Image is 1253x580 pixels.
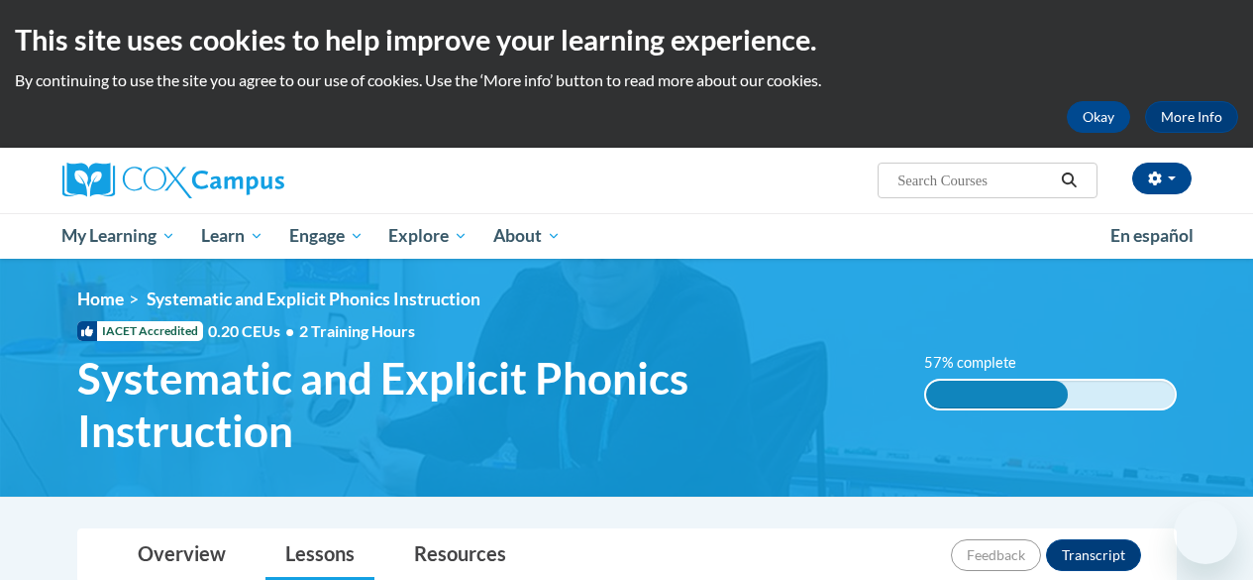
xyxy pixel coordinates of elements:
[285,321,294,340] span: •
[1132,163,1192,194] button: Account Settings
[375,213,480,259] a: Explore
[50,213,189,259] a: My Learning
[276,213,376,259] a: Engage
[1054,169,1084,192] button: Search
[77,352,894,457] span: Systematic and Explicit Phonics Instruction
[388,224,468,248] span: Explore
[201,224,263,248] span: Learn
[895,169,1054,192] input: Search Courses
[926,381,1068,408] div: 57% complete
[62,163,284,198] img: Cox Campus
[147,289,480,309] span: Systematic and Explicit Phonics Instruction
[951,539,1041,571] button: Feedback
[15,20,1238,59] h2: This site uses cookies to help improve your learning experience.
[62,163,419,198] a: Cox Campus
[15,69,1238,91] p: By continuing to use the site you agree to our use of cookies. Use the ‘More info’ button to read...
[1174,501,1237,564] iframe: Button to launch messaging window
[924,352,1038,374] label: 57% complete
[77,321,203,341] span: IACET Accredited
[480,213,574,259] a: About
[208,320,299,342] span: 0.20 CEUs
[48,213,1206,259] div: Main menu
[61,224,175,248] span: My Learning
[1145,101,1238,133] a: More Info
[188,213,276,259] a: Learn
[299,321,415,340] span: 2 Training Hours
[1110,225,1194,246] span: En español
[493,224,561,248] span: About
[289,224,364,248] span: Engage
[77,289,124,309] a: Home
[1046,539,1141,571] button: Transcript
[1097,215,1206,257] a: En español
[1067,101,1130,133] button: Okay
